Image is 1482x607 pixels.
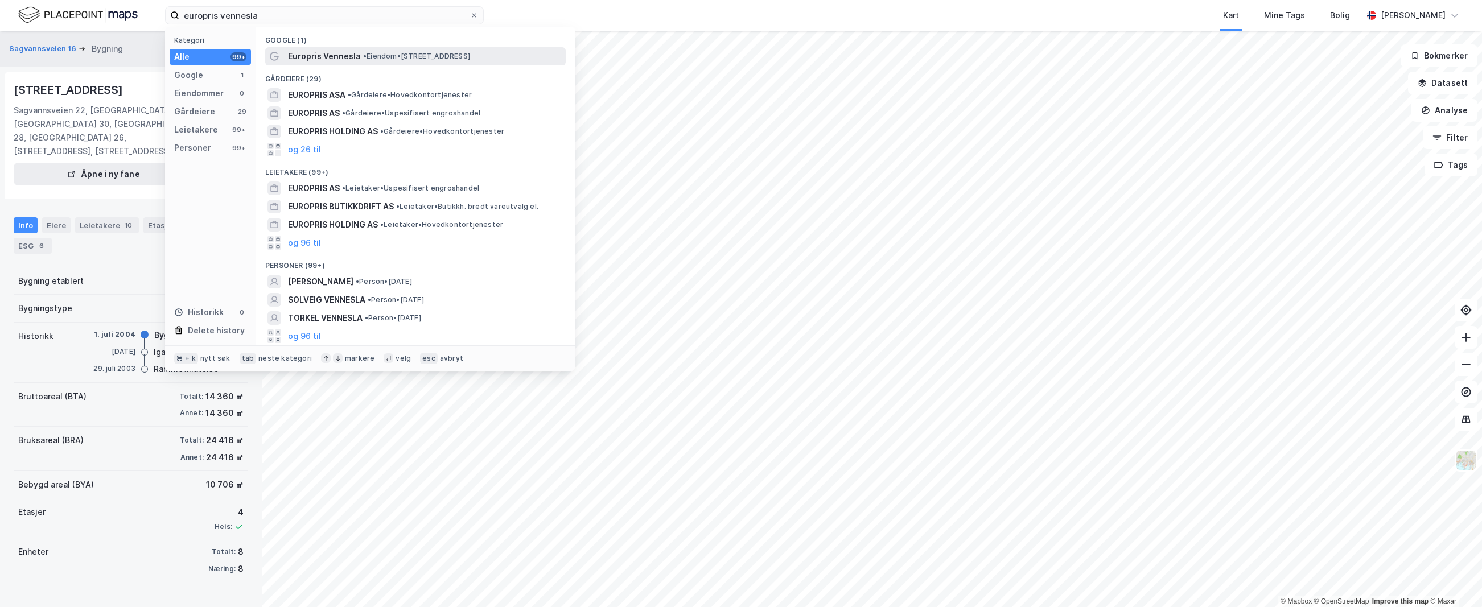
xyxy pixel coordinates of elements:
[174,105,215,118] div: Gårdeiere
[230,125,246,134] div: 99+
[14,104,205,158] div: Sagvannsveien 22, [GEOGRAPHIC_DATA] 24, [GEOGRAPHIC_DATA] 30, [GEOGRAPHIC_DATA] 28, [GEOGRAPHIC_D...
[90,329,135,340] div: 1. juli 2004
[174,68,203,82] div: Google
[237,71,246,80] div: 1
[188,324,245,337] div: Delete history
[14,217,38,233] div: Info
[1281,597,1312,605] a: Mapbox
[1425,154,1477,176] button: Tags
[230,52,246,61] div: 99+
[18,478,94,492] div: Bebygd areal (BYA)
[215,505,244,519] div: 4
[18,545,48,559] div: Enheter
[288,49,361,63] span: Europris Vennesla
[342,109,480,118] span: Gårdeiere • Uspesifisert engroshandel
[180,453,204,462] div: Annet:
[288,181,340,195] span: EUROPRIS AS
[1223,9,1239,22] div: Kart
[215,522,232,531] div: Heis:
[380,127,504,136] span: Gårdeiere • Hovedkontortjenester
[345,354,374,363] div: markere
[174,305,224,319] div: Historikk
[180,408,203,418] div: Annet:
[342,184,479,193] span: Leietaker • Uspesifisert engroshandel
[18,433,84,447] div: Bruksareal (BRA)
[440,354,463,363] div: avbryt
[288,311,363,325] span: TORKEL VENNESLA
[14,81,125,99] div: [STREET_ADDRESS]
[154,345,244,359] div: Igangsettingstillatelse
[1455,449,1477,471] img: Z
[42,217,71,233] div: Eiere
[18,329,53,343] div: Historikk
[368,295,371,304] span: •
[363,52,367,60] span: •
[356,277,359,286] span: •
[237,308,246,317] div: 0
[348,90,472,100] span: Gårdeiere • Hovedkontortjenester
[1381,9,1446,22] div: [PERSON_NAME]
[174,86,224,100] div: Eiendommer
[75,217,139,233] div: Leietakere
[1372,597,1429,605] a: Improve this map
[256,252,575,272] div: Personer (99+)
[258,354,312,363] div: neste kategori
[288,236,321,250] button: og 96 til
[18,505,46,519] div: Etasjer
[1423,126,1477,149] button: Filter
[14,163,194,185] button: Åpne i ny fane
[380,220,384,229] span: •
[256,27,575,47] div: Google (1)
[288,293,365,307] span: SOLVEIG VENNESLA
[154,328,238,342] div: Bygning er tatt i bruk
[288,200,394,213] span: EUROPRIS BUTIKKDRIFT AS
[1411,99,1477,122] button: Analyse
[256,159,575,179] div: Leietakere (99+)
[92,42,123,56] div: Bygning
[18,274,84,288] div: Bygning etablert
[179,392,203,401] div: Totalt:
[342,184,345,192] span: •
[1408,72,1477,94] button: Datasett
[356,277,412,286] span: Person • [DATE]
[396,202,400,210] span: •
[1425,552,1482,607] iframe: Chat Widget
[154,362,219,376] div: Rammetillatelse
[288,275,353,288] span: [PERSON_NAME]
[238,545,244,559] div: 8
[1314,597,1369,605] a: OpenStreetMap
[396,202,538,211] span: Leietaker • Butikkh. bredt vareutvalg el.
[368,295,424,304] span: Person • [DATE]
[206,478,244,492] div: 10 706 ㎡
[174,141,211,155] div: Personer
[1264,9,1305,22] div: Mine Tags
[288,106,340,120] span: EUROPRIS AS
[288,125,378,138] span: EUROPRIS HOLDING AS
[180,436,204,445] div: Totalt:
[206,451,244,464] div: 24 416 ㎡
[365,313,368,322] span: •
[205,390,244,403] div: 14 360 ㎡
[288,329,321,343] button: og 96 til
[240,353,257,364] div: tab
[206,433,244,447] div: 24 416 ㎡
[148,220,218,230] div: Etasjer og enheter
[238,562,244,576] div: 8
[342,109,345,117] span: •
[380,220,503,229] span: Leietaker • Hovedkontortjenester
[174,36,251,44] div: Kategori
[174,353,198,364] div: ⌘ + k
[9,43,79,55] button: Sagvannsveien 16
[18,302,72,315] div: Bygningstype
[18,5,138,25] img: logo.f888ab2527a4732fd821a326f86c7f29.svg
[179,7,470,24] input: Søk på adresse, matrikkel, gårdeiere, leietakere eller personer
[348,90,351,99] span: •
[122,220,134,231] div: 10
[14,238,52,254] div: ESG
[174,50,190,64] div: Alle
[396,354,411,363] div: velg
[1330,9,1350,22] div: Bolig
[200,354,230,363] div: nytt søk
[365,313,421,323] span: Person • [DATE]
[288,88,345,102] span: EUROPRIS ASA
